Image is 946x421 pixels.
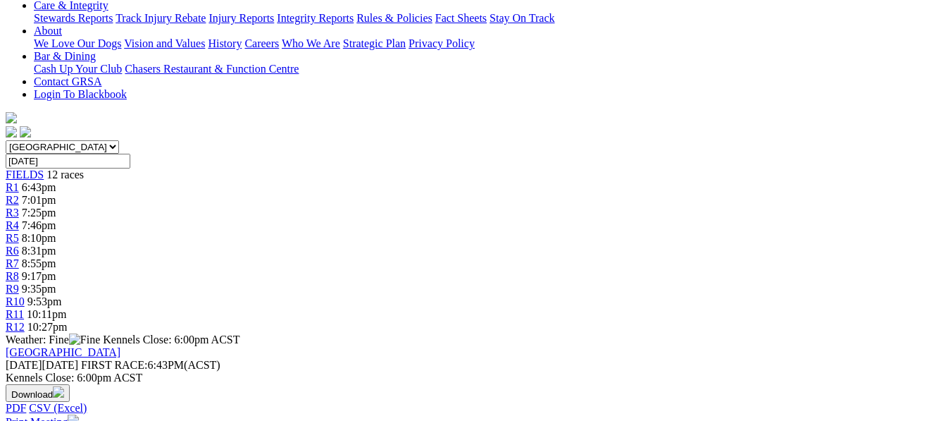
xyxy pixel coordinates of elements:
span: 12 races [46,169,84,181]
span: 8:31pm [22,245,56,257]
div: Care & Integrity [34,12,940,25]
span: 9:17pm [22,270,56,282]
img: facebook.svg [6,126,17,138]
span: 6:43PM(ACST) [81,359,220,371]
a: Injury Reports [209,12,274,24]
span: Weather: Fine [6,334,103,346]
a: History [208,37,242,49]
a: R3 [6,207,19,219]
a: Track Injury Rebate [116,12,206,24]
span: 7:46pm [22,219,56,231]
a: We Love Our Dogs [34,37,121,49]
a: Careers [244,37,279,49]
a: Stay On Track [490,12,554,24]
a: R1 [6,181,19,193]
span: 8:10pm [22,232,56,244]
a: R5 [6,232,19,244]
img: logo-grsa-white.png [6,112,17,123]
a: About [34,25,62,37]
span: 9:35pm [22,283,56,295]
span: [DATE] [6,359,42,371]
a: R11 [6,308,24,320]
a: Strategic Plan [343,37,406,49]
a: Vision and Values [124,37,205,49]
span: FIRST RACE: [81,359,147,371]
a: Who We Are [282,37,340,49]
span: 6:43pm [22,181,56,193]
a: R10 [6,295,25,307]
a: Contact GRSA [34,75,101,87]
a: R7 [6,257,19,269]
span: Kennels Close: 6:00pm ACST [103,334,239,346]
a: R12 [6,321,25,333]
div: Download [6,402,940,415]
span: [DATE] [6,359,78,371]
a: CSV (Excel) [29,402,87,414]
img: download.svg [53,386,64,398]
span: 10:11pm [27,308,66,320]
a: Rules & Policies [356,12,432,24]
span: 7:01pm [22,194,56,206]
a: PDF [6,402,26,414]
div: Kennels Close: 6:00pm ACST [6,372,940,384]
a: R6 [6,245,19,257]
div: About [34,37,940,50]
a: FIELDS [6,169,44,181]
a: Bar & Dining [34,50,96,62]
button: Download [6,384,70,402]
a: Integrity Reports [277,12,354,24]
a: Privacy Policy [409,37,475,49]
a: Cash Up Your Club [34,63,122,75]
a: R4 [6,219,19,231]
a: Stewards Reports [34,12,113,24]
img: twitter.svg [20,126,31,138]
span: 8:55pm [22,257,56,269]
a: Fact Sheets [435,12,487,24]
img: Fine [69,334,100,346]
a: R8 [6,270,19,282]
span: 9:53pm [27,295,62,307]
div: Bar & Dining [34,63,940,75]
input: Select date [6,154,130,169]
a: R2 [6,194,19,206]
a: Login To Blackbook [34,88,127,100]
a: R9 [6,283,19,295]
span: 10:27pm [27,321,68,333]
a: [GEOGRAPHIC_DATA] [6,346,120,358]
span: 7:25pm [22,207,56,219]
a: Chasers Restaurant & Function Centre [125,63,299,75]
